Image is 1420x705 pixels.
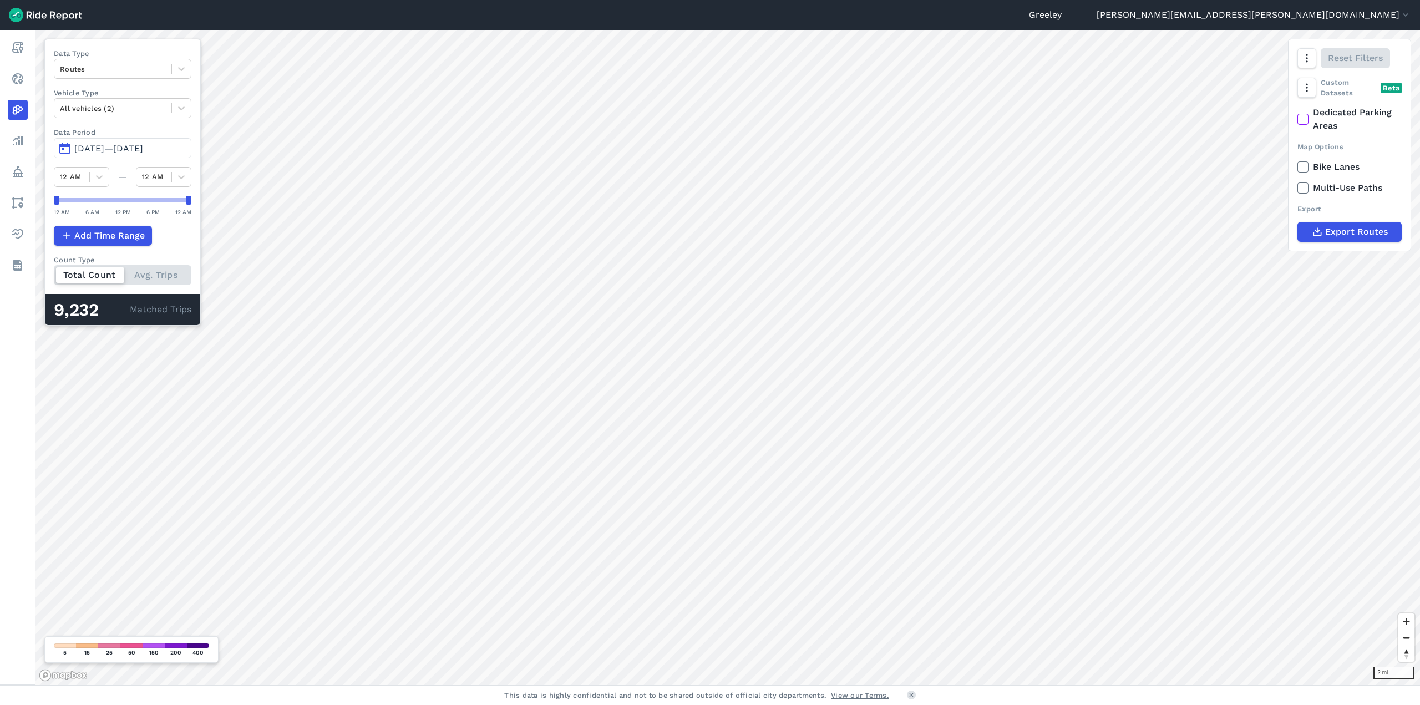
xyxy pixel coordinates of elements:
[74,229,145,242] span: Add Time Range
[74,143,143,154] span: [DATE]—[DATE]
[54,303,130,317] div: 9,232
[146,207,160,217] div: 6 PM
[1325,225,1388,239] span: Export Routes
[54,127,191,138] label: Data Period
[1029,8,1062,22] a: Greeley
[1097,8,1411,22] button: [PERSON_NAME][EMAIL_ADDRESS][PERSON_NAME][DOMAIN_NAME]
[45,294,200,325] div: Matched Trips
[1297,77,1402,98] div: Custom Datasets
[8,224,28,244] a: Health
[9,8,82,22] img: Ride Report
[54,138,191,158] button: [DATE]—[DATE]
[54,88,191,98] label: Vehicle Type
[54,226,152,246] button: Add Time Range
[1398,646,1414,662] button: Reset bearing to north
[1297,222,1402,242] button: Export Routes
[1321,48,1390,68] button: Reset Filters
[175,207,191,217] div: 12 AM
[1297,160,1402,174] label: Bike Lanes
[1297,204,1402,214] div: Export
[8,131,28,151] a: Analyze
[1297,181,1402,195] label: Multi-Use Paths
[831,690,889,701] a: View our Terms.
[8,69,28,89] a: Realtime
[85,207,99,217] div: 6 AM
[109,170,136,184] div: —
[1381,83,1402,93] div: Beta
[8,38,28,58] a: Report
[1297,141,1402,152] div: Map Options
[39,669,88,682] a: Mapbox logo
[54,255,191,265] div: Count Type
[54,48,191,59] label: Data Type
[1328,52,1383,65] span: Reset Filters
[8,100,28,120] a: Heatmaps
[8,193,28,213] a: Areas
[1373,667,1414,679] div: 2 mi
[1297,106,1402,133] label: Dedicated Parking Areas
[35,30,1420,685] canvas: Map
[8,162,28,182] a: Policy
[54,207,70,217] div: 12 AM
[1398,630,1414,646] button: Zoom out
[1398,613,1414,630] button: Zoom in
[115,207,131,217] div: 12 PM
[8,255,28,275] a: Datasets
